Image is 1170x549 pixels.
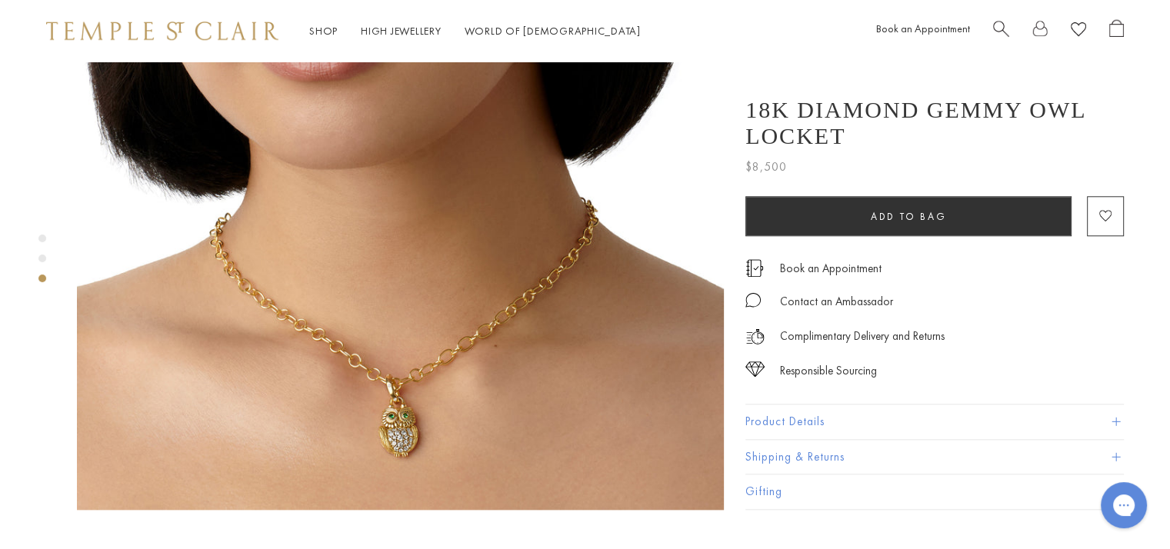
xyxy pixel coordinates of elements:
img: icon_sourcing.svg [745,361,765,377]
iframe: Gorgias live chat messenger [1093,477,1155,534]
a: World of [DEMOGRAPHIC_DATA]World of [DEMOGRAPHIC_DATA] [465,24,641,38]
h1: 18K Diamond Gemmy Owl Locket [745,97,1124,149]
button: Add to bag [745,197,1072,237]
nav: Main navigation [309,22,641,41]
img: MessageIcon-01_2.svg [745,293,761,308]
div: Product gallery navigation [38,231,46,294]
img: icon_delivery.svg [745,327,765,346]
a: Open Shopping Bag [1109,19,1124,43]
a: High JewelleryHigh Jewellery [361,24,442,38]
img: Temple St. Clair [46,22,278,40]
a: ShopShop [309,24,338,38]
div: Contact an Ambassador [780,293,893,312]
img: icon_appointment.svg [745,260,764,278]
p: Complimentary Delivery and Returns [780,328,945,347]
a: Book an Appointment [876,22,970,35]
span: Add to bag [871,210,946,223]
a: Book an Appointment [780,260,882,277]
a: View Wishlist [1071,19,1086,43]
button: Shipping & Returns [745,440,1124,474]
span: $8,500 [745,157,787,177]
button: Gifting [745,475,1124,510]
button: Product Details [745,404,1124,439]
a: Search [993,19,1009,43]
div: Responsible Sourcing [780,361,877,381]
